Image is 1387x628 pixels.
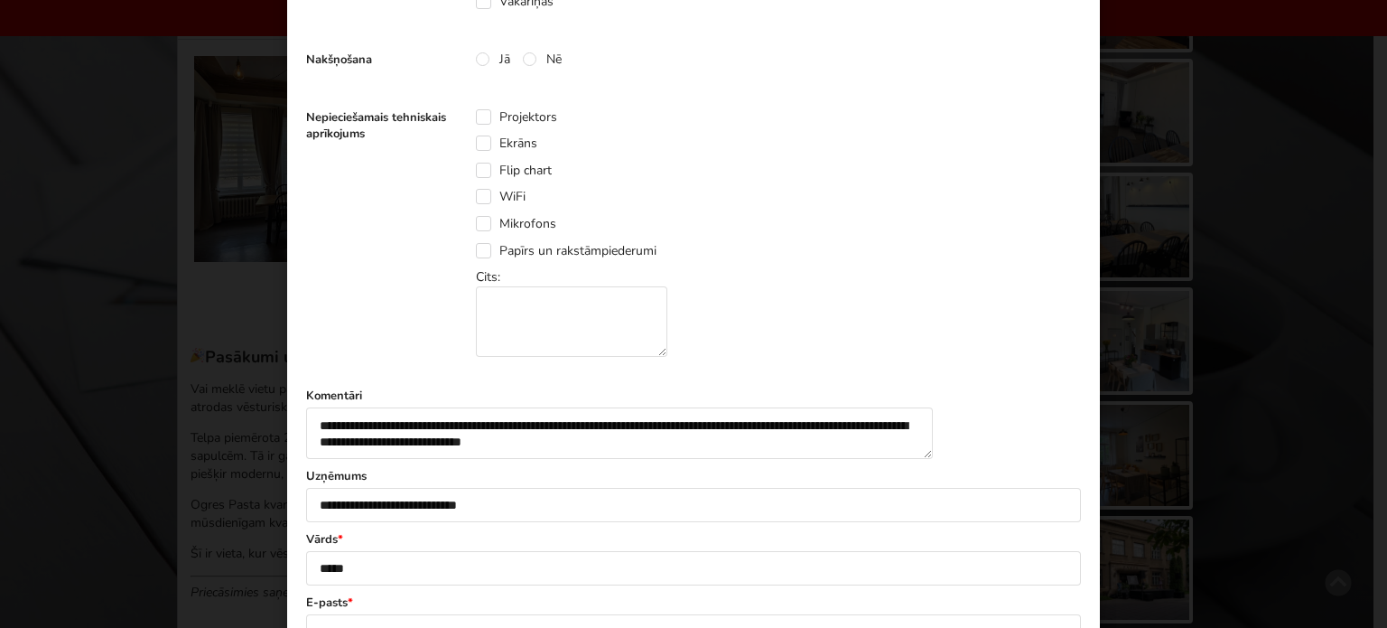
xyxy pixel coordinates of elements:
label: Ekrāns [476,136,537,151]
label: E-pasts [306,595,1081,611]
label: Flip chart [476,163,552,178]
label: Nepieciešamais tehniskais aprīkojums [306,109,464,142]
label: Projektors [476,109,557,125]
label: Nakšņošana [306,52,464,68]
label: WiFi [476,189,526,204]
div: Cits: [476,268,680,357]
label: Nē [523,52,562,67]
label: Jā [476,52,510,67]
label: Vārds [306,531,1081,548]
label: Mikrofons [476,216,556,231]
label: Papīrs un rakstāmpiederumi [476,243,656,258]
label: Uzņēmums [306,468,1081,484]
label: Komentāri [306,388,1081,404]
